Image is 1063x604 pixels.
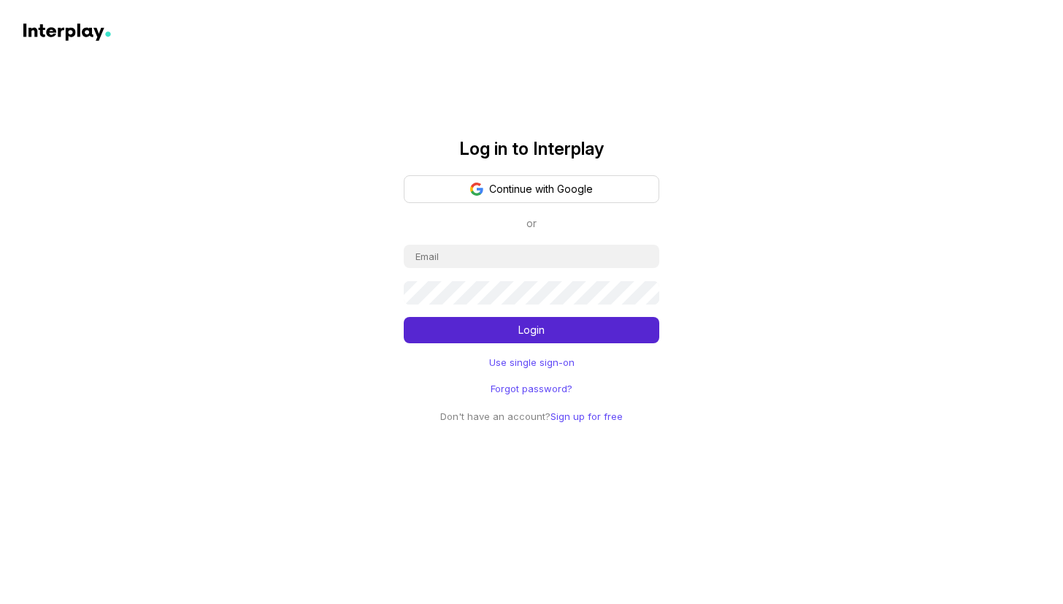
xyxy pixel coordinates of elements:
p: Don't have an account? [440,408,623,425]
p: or [526,215,537,232]
a: Sign up for free [550,410,623,422]
p: Log in to Interplay [404,140,659,158]
button: Login [404,317,659,343]
button: Continue with Google [404,175,659,203]
a: Use single sign-on [489,355,575,370]
input: Email [404,245,659,268]
a: Forgot password? [491,381,572,396]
